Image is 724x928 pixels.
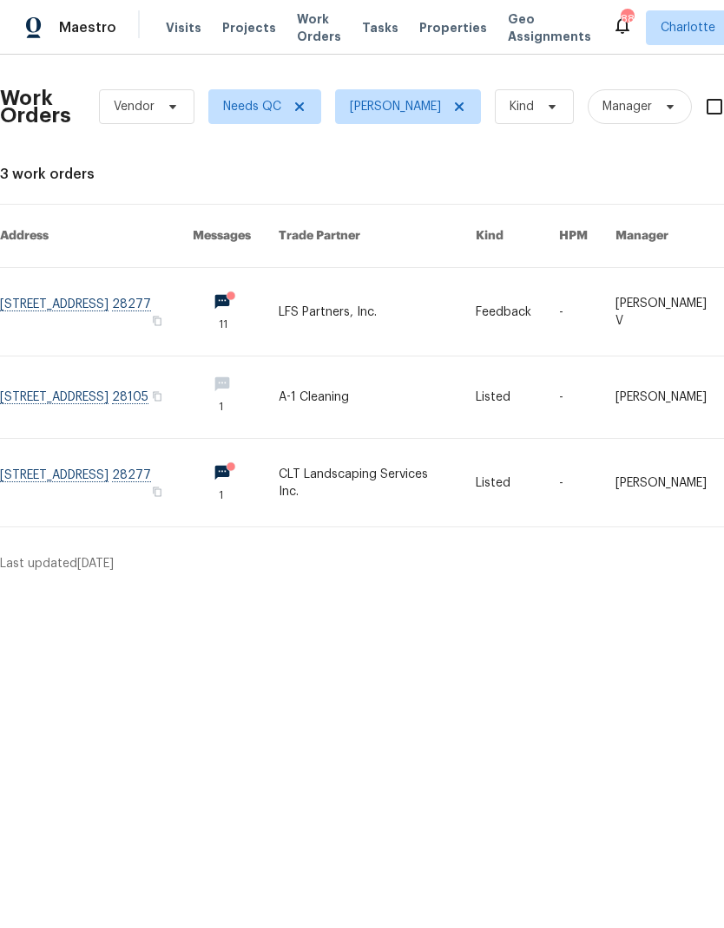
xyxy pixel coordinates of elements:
td: - [545,356,602,439]
span: Manager [602,98,652,115]
span: Geo Assignments [508,10,591,45]
span: Properties [419,19,487,36]
div: 88 [621,10,633,28]
span: [DATE] [77,558,114,570]
span: Projects [222,19,276,36]
span: Visits [166,19,201,36]
button: Copy Address [149,313,165,329]
span: [PERSON_NAME] [350,98,441,115]
span: Work Orders [297,10,341,45]
td: - [545,268,602,356]
td: A-1 Cleaning [265,356,462,439]
th: Messages [179,205,265,268]
th: Kind [462,205,545,268]
td: Feedback [462,268,545,356]
button: Copy Address [149,484,165,500]
th: HPM [545,205,602,268]
span: Maestro [59,19,116,36]
button: Copy Address [149,389,165,404]
span: Kind [510,98,534,115]
td: - [545,439,602,527]
span: Tasks [362,22,398,34]
span: Needs QC [223,98,281,115]
td: LFS Partners, Inc. [265,268,462,356]
span: Vendor [114,98,155,115]
td: CLT Landscaping Services Inc. [265,439,462,527]
th: Trade Partner [265,205,462,268]
td: Listed [462,439,545,527]
td: Listed [462,356,545,439]
span: Charlotte [661,19,715,36]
